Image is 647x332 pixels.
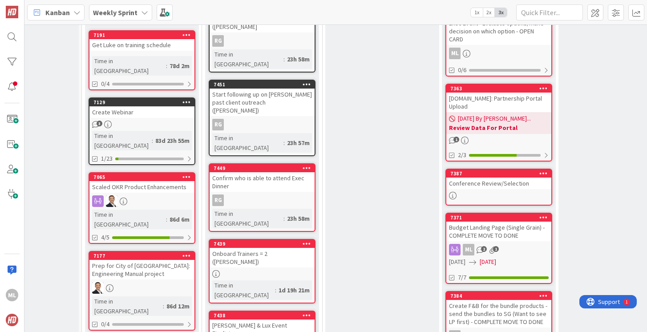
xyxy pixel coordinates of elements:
[446,244,551,255] div: ML
[89,98,194,118] div: 7129Create Webinar
[89,251,195,331] a: 7177Prep for City of [GEOGRAPHIC_DATA]: Engineering Manual projectSLTime in [GEOGRAPHIC_DATA]:86d...
[483,8,495,17] span: 2x
[446,178,551,189] div: Conference Review/Selection
[45,7,70,18] span: Kanban
[89,31,194,51] div: 7191Get Luke on training schedule
[89,97,195,165] a: 7129Create WebinarTime in [GEOGRAPHIC_DATA]:83d 23h 55m1/23
[445,169,552,206] a: 7387Conference Review/Selection
[210,172,315,192] div: Confirm who is able to attend Exec Dinner
[212,280,275,300] div: Time in [GEOGRAPHIC_DATA]
[19,1,40,12] span: Support
[97,121,102,126] span: 3
[89,173,194,181] div: 7065
[167,61,192,71] div: 78d 2m
[446,9,551,45] div: Exec Event - Evaluate options/make decision on which option - OPEN CARD
[446,214,551,241] div: 7371Budget Landing Page (Single Grain) - COMPLETE MOVE TO DONE
[101,154,113,163] span: 1/23
[214,241,315,247] div: 7439
[92,131,152,150] div: Time in [GEOGRAPHIC_DATA]
[446,300,551,328] div: Create F&B for the bundle products - send the bundles to SG (Want to see LP first) - COMPLETE MOV...
[212,194,224,206] div: RG
[446,48,551,59] div: ML
[93,99,194,105] div: 7129
[166,61,167,71] span: :
[209,239,315,304] a: 7439Onboard Trainers = 2 ([PERSON_NAME])Time in [GEOGRAPHIC_DATA]:1d 19h 21m
[89,31,194,39] div: 7191
[89,252,194,260] div: 7177
[458,273,466,282] span: 7/7
[450,85,551,92] div: 7363
[210,164,315,172] div: 7449
[449,48,461,59] div: ML
[89,195,194,207] div: SL
[450,170,551,177] div: 7387
[285,54,312,64] div: 23h 58m
[516,4,583,20] input: Quick Filter...
[93,32,194,38] div: 7191
[89,181,194,193] div: Scaled OKR Product Enhancements
[92,56,166,76] div: Time in [GEOGRAPHIC_DATA]
[93,253,194,259] div: 7177
[93,174,194,180] div: 7065
[92,282,104,294] img: SL
[463,244,474,255] div: ML
[283,54,285,64] span: :
[164,301,192,311] div: 86d 12m
[210,194,315,206] div: RG
[210,35,315,47] div: RG
[209,163,315,232] a: 7449Confirm who is able to attend Exec DinnerRGTime in [GEOGRAPHIC_DATA]:23h 58m
[210,81,315,89] div: 7451
[446,292,551,328] div: 7384Create F&B for the bundle products - send the bundles to SG (Want to see LP first) - COMPLETE...
[481,246,487,252] span: 2
[446,214,551,222] div: 7371
[480,257,496,267] span: [DATE]
[212,49,283,69] div: Time in [GEOGRAPHIC_DATA]
[214,165,315,171] div: 7449
[458,114,531,123] span: [DATE] By [PERSON_NAME]...
[445,213,552,284] a: 7371Budget Landing Page (Single Grain) - COMPLETE MOVE TO DONEML[DATE][DATE]7/7
[446,17,551,45] div: Exec Event - Evaluate options/make decision on which option - OPEN CARD
[167,215,192,224] div: 86d 6m
[92,296,163,316] div: Time in [GEOGRAPHIC_DATA]
[6,6,18,18] img: Visit kanbanzone.com
[283,214,285,223] span: :
[446,170,551,189] div: 7387Conference Review/Selection
[46,4,49,11] div: 1
[471,8,483,17] span: 1x
[458,150,466,160] span: 2/3
[285,214,312,223] div: 23h 58m
[212,209,283,228] div: Time in [GEOGRAPHIC_DATA]
[89,252,194,279] div: 7177Prep for City of [GEOGRAPHIC_DATA]: Engineering Manual project
[89,173,194,193] div: 7065Scaled OKR Product Enhancements
[449,257,465,267] span: [DATE]
[6,314,18,326] img: avatar
[210,240,315,267] div: 7439Onboard Trainers = 2 ([PERSON_NAME])
[106,195,117,207] img: SL
[210,164,315,192] div: 7449Confirm who is able to attend Exec Dinner
[446,93,551,112] div: [DOMAIN_NAME]: Partnership Portal Upload
[445,8,552,77] a: Exec Event - Evaluate options/make decision on which option - OPEN CARDML0/6
[212,133,283,153] div: Time in [GEOGRAPHIC_DATA]
[153,136,192,146] div: 83d 23h 55m
[163,301,164,311] span: :
[210,119,315,130] div: RG
[93,8,137,17] b: Weekly Sprint
[446,85,551,93] div: 7363
[450,215,551,221] div: 7371
[446,222,551,241] div: Budget Landing Page (Single Grain) - COMPLETE MOVE TO DONE
[453,137,459,142] span: 1
[89,98,194,106] div: 7129
[445,84,552,162] a: 7363[DOMAIN_NAME]: Partnership Portal Upload[DATE] By [PERSON_NAME]...Review Data For Portal2/3
[89,39,194,51] div: Get Luke on training schedule
[101,320,109,329] span: 0/4
[6,289,18,301] div: ML
[458,65,466,75] span: 0/6
[210,248,315,267] div: Onboard Trainers = 2 ([PERSON_NAME])
[152,136,153,146] span: :
[285,138,312,148] div: 23h 57m
[89,30,195,90] a: 7191Get Luke on training scheduleTime in [GEOGRAPHIC_DATA]:78d 2m0/4
[210,240,315,248] div: 7439
[493,246,499,252] span: 1
[446,170,551,178] div: 7387
[209,80,315,156] a: 7451Start following up on [PERSON_NAME] past client outreach ([PERSON_NAME])RGTime in [GEOGRAPHIC...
